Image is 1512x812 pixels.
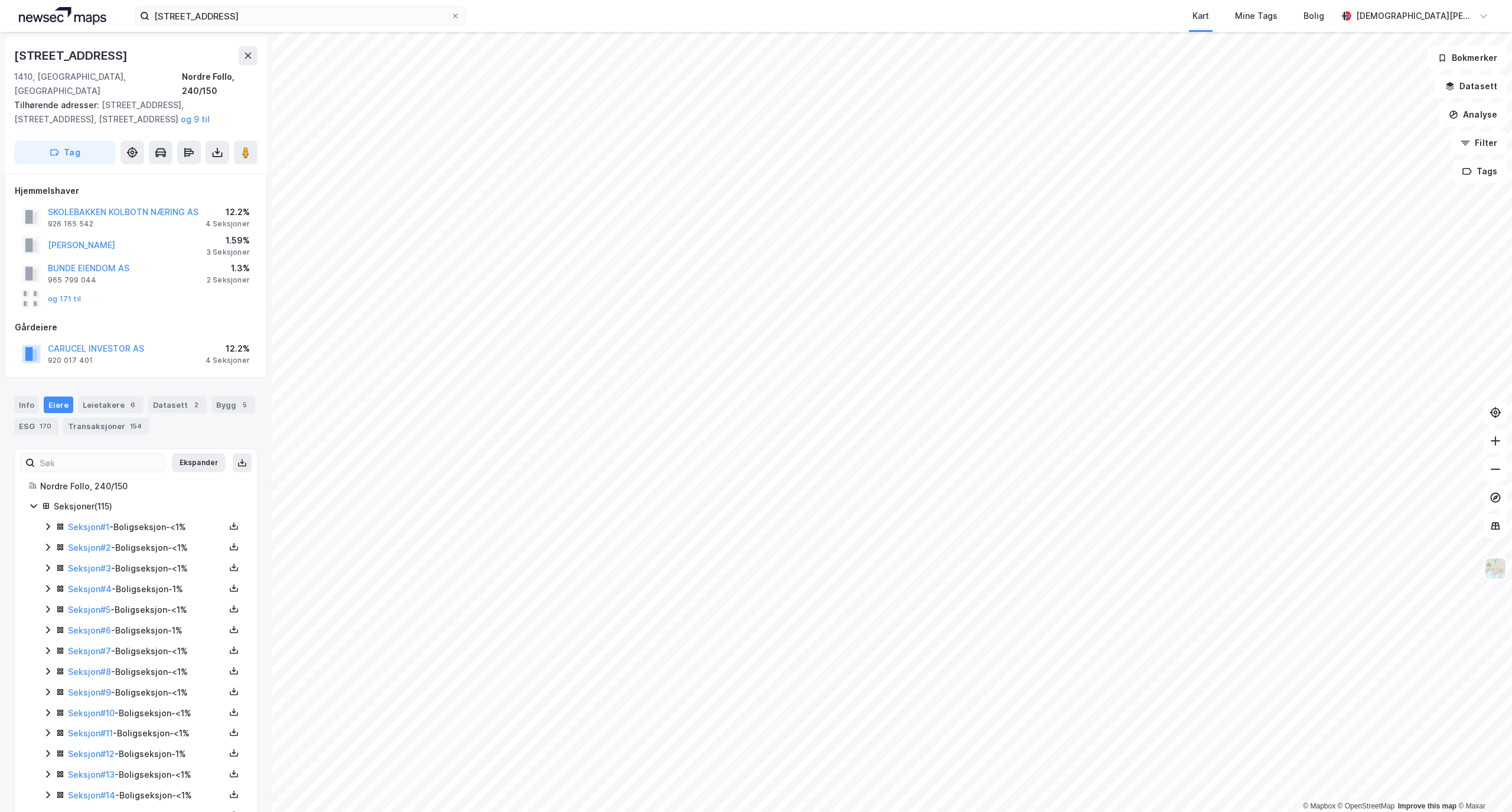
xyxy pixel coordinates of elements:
div: - Boligseksjon - <1% [68,561,225,576]
img: logo.a4113a55bc3d86da70a041830d287a7e.svg [19,7,106,25]
div: Transaksjoner [63,418,149,434]
div: 1.3% [207,261,250,275]
a: Seksjon#4 [68,584,112,594]
div: Leietakere [78,397,144,413]
div: - Boligseksjon - <1% [68,603,225,617]
a: OpenStreetMap [1338,802,1395,810]
a: Seksjon#14 [68,790,115,800]
div: Mine Tags [1235,9,1278,23]
div: - Boligseksjon - <1% [68,768,225,782]
a: Improve this map [1398,802,1456,810]
div: Gårdeiere [15,320,257,334]
button: Analyse [1439,103,1507,126]
div: 2 Seksjoner [207,275,250,285]
div: - Boligseksjon - 1% [68,623,225,638]
a: Seksjon#7 [68,646,111,656]
div: 3 Seksjoner [206,248,250,257]
div: 154 [128,420,144,432]
div: - Boligseksjon - 1% [68,747,225,761]
button: Ekspander [172,453,226,472]
div: - Boligseksjon - <1% [68,726,225,740]
div: 920 017 401 [48,356,93,365]
a: Seksjon#1 [68,522,109,532]
div: Bolig [1304,9,1324,23]
div: Nordre Follo, 240/150 [182,70,258,98]
div: [STREET_ADDRESS] [14,46,130,65]
div: - Boligseksjon - <1% [68,686,225,700]
div: Bygg [211,397,255,413]
a: Seksjon#12 [68,749,115,759]
div: Info [14,397,39,413]
div: - Boligseksjon - <1% [68,541,225,555]
div: 1.59% [206,233,250,248]
button: Tag [14,141,116,164]
div: 965 799 044 [48,275,96,285]
div: 12.2% [206,342,250,356]
img: Z [1484,557,1507,580]
iframe: Chat Widget [1453,755,1512,812]
a: Seksjon#6 [68,625,111,635]
div: Hjemmelshaver [15,184,257,198]
a: Seksjon#2 [68,543,111,553]
a: Seksjon#11 [68,728,113,738]
div: Kontrollprogram for chat [1453,755,1512,812]
div: 926 165 542 [48,219,93,229]
div: - Boligseksjon - <1% [68,665,225,679]
div: 2 [190,399,202,411]
div: ESG [14,418,58,434]
button: Tags [1452,160,1507,183]
a: Seksjon#13 [68,769,115,779]
input: Søk [35,454,164,472]
div: - Boligseksjon - <1% [68,706,225,720]
button: Bokmerker [1428,46,1507,70]
span: Tilhørende adresser: [14,100,102,110]
div: 6 [127,399,139,411]
a: Mapbox [1303,802,1335,810]
div: Kart [1192,9,1209,23]
div: 1410, [GEOGRAPHIC_DATA], [GEOGRAPHIC_DATA] [14,70,182,98]
div: 4 Seksjoner [206,356,250,365]
div: - Boligseksjon - 1% [68,582,225,596]
button: Filter [1451,131,1507,155]
div: - Boligseksjon - <1% [68,644,225,658]
input: Søk på adresse, matrikkel, gårdeiere, leietakere eller personer [149,7,451,25]
div: 5 [239,399,250,411]
div: 170 [37,420,54,432]
div: Datasett [148,397,207,413]
div: - Boligseksjon - <1% [68,788,225,803]
a: Seksjon#3 [68,563,111,573]
a: Seksjon#9 [68,687,111,697]
div: [STREET_ADDRESS], [STREET_ADDRESS], [STREET_ADDRESS] [14,98,248,126]
div: Nordre Follo, 240/150 [40,479,243,493]
a: Seksjon#10 [68,708,115,718]
button: Datasett [1435,74,1507,98]
div: [DEMOGRAPHIC_DATA][PERSON_NAME] [1356,9,1474,23]
div: Seksjoner ( 115 ) [54,499,243,514]
a: Seksjon#5 [68,605,110,615]
div: 12.2% [206,205,250,219]
div: 4 Seksjoner [206,219,250,229]
div: - Boligseksjon - <1% [68,520,225,534]
a: Seksjon#8 [68,667,111,677]
div: Eiere [44,397,73,413]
